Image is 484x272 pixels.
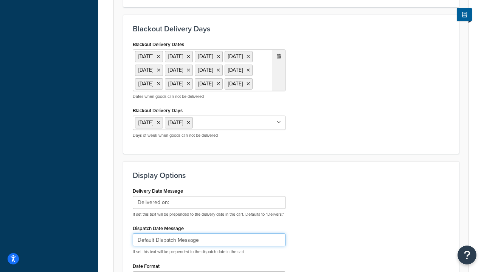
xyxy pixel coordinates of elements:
li: [DATE] [135,78,163,90]
li: [DATE] [165,78,193,90]
h3: Blackout Delivery Days [133,25,450,33]
label: Date Format [133,263,160,269]
li: [DATE] [165,65,193,76]
input: Delivers: [133,196,285,209]
label: Delivery Date Message [133,188,183,194]
li: [DATE] [225,78,253,90]
li: [DATE] [195,65,223,76]
li: [DATE] [195,51,223,62]
span: [DATE] [138,119,153,127]
label: Blackout Delivery Dates [133,42,184,47]
li: [DATE] [225,65,253,76]
li: [DATE] [165,51,193,62]
button: Show Help Docs [457,8,472,21]
button: Open Resource Center [458,246,476,264]
span: [DATE] [168,119,183,127]
li: [DATE] [195,78,223,90]
p: If set this text will be prepended to the delivery date in the cart. Defaults to "Delivers:" [133,212,285,217]
p: Days of week when goods can not be delivered [133,133,285,138]
label: Dispatch Date Message [133,226,184,231]
label: Blackout Delivery Days [133,108,183,113]
li: [DATE] [135,51,163,62]
li: [DATE] [225,51,253,62]
p: Dates when goods can not be delivered [133,94,285,99]
li: [DATE] [135,65,163,76]
p: If set this text will be prepended to the dispatch date in the cart [133,249,285,255]
h3: Display Options [133,171,450,179]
